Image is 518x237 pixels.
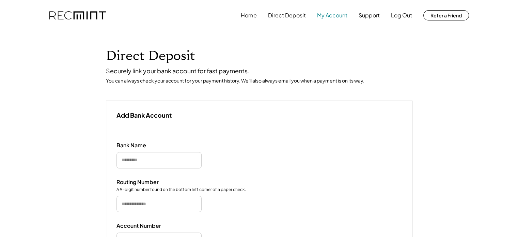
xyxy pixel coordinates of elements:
[391,9,412,22] button: Log Out
[241,9,257,22] button: Home
[116,187,246,193] div: A 9-digit number found on the bottom left corner of a paper check.
[106,48,412,64] h1: Direct Deposit
[116,222,185,229] div: Account Number
[423,10,469,20] button: Refer a Friend
[268,9,306,22] button: Direct Deposit
[116,111,172,119] h3: Add Bank Account
[106,67,412,75] div: Securely link your bank account for fast payments.
[106,77,412,84] div: You can always check your account for your payment history. We'll also always email you when a pa...
[116,179,185,186] div: Routing Number
[359,9,380,22] button: Support
[317,9,347,22] button: My Account
[116,142,185,149] div: Bank Name
[49,11,106,20] img: recmint-logotype%403x.png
